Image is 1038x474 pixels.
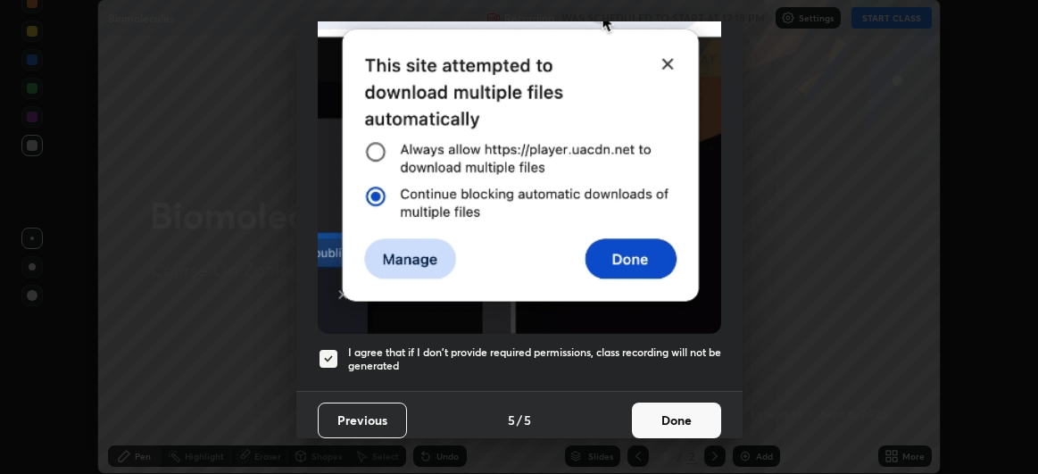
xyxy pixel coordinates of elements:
h4: 5 [508,411,515,429]
button: Previous [318,403,407,438]
h4: 5 [524,411,531,429]
button: Done [632,403,721,438]
h5: I agree that if I don't provide required permissions, class recording will not be generated [348,345,721,373]
h4: / [517,411,522,429]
